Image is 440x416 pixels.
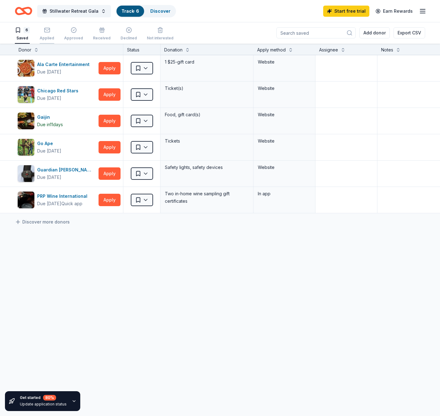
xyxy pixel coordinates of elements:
div: Food, gift card(s) [164,110,249,119]
div: In app [258,190,311,197]
img: Image for Guardian Angel Device [18,165,34,182]
a: Home [15,4,32,18]
div: Status [123,44,161,55]
div: Website [258,164,311,171]
a: Discover [150,8,170,14]
div: Chicago Red Stars [37,87,81,95]
img: Image for Gaijin [18,113,34,129]
button: Apply [99,62,121,74]
div: Safety lights, safety devices [164,163,249,172]
a: Earn Rewards [372,6,416,17]
button: Image for PRP Wine InternationalPRP Wine InternationalDue [DATE]Quick app [17,191,96,209]
div: Two in-home wine sampling gift certificates [164,189,249,206]
div: Due [DATE] [37,95,61,102]
button: Export CSV [394,27,425,38]
div: Due in 11 days [37,121,63,128]
div: Update application status [20,402,67,407]
button: 6Saved [15,24,30,44]
button: Track· 6Discover [116,5,176,17]
button: Not interested [147,24,174,44]
div: Gaijin [37,113,63,121]
a: Discover more donors [15,218,70,226]
div: Saved [15,36,30,41]
div: Assignee [319,46,338,54]
div: Not interested [147,36,174,41]
img: Image for Chicago Red Stars [18,86,34,103]
button: Declined [121,24,137,44]
div: Due [DATE] [37,147,61,155]
div: Notes [381,46,393,54]
button: Apply [99,194,121,206]
div: 80 % [43,395,56,401]
input: Search saved [276,27,356,38]
div: Tickets [164,137,249,145]
button: Image for GaijinGaijinDue in11days [17,112,96,130]
a: Start free trial [323,6,369,17]
button: Image for Go ApeGo ApeDue [DATE] [17,139,96,156]
div: Website [258,137,311,145]
button: Received [93,24,111,44]
div: PRP Wine International [37,193,90,200]
button: Apply [99,167,121,180]
div: Website [258,58,311,66]
div: Due [DATE] [37,200,61,207]
button: Add donor [359,27,390,38]
div: Guardian [PERSON_NAME] [37,166,96,174]
img: Image for Go Ape [18,139,34,156]
div: 6 [24,27,30,33]
div: Website [258,111,311,118]
button: Applied [40,24,54,44]
div: Donor [19,46,31,54]
div: Due [DATE] [37,68,61,76]
button: Stillwater Retreat Gala [37,5,111,17]
div: 1 $25-gift card [164,58,249,66]
button: Image for Guardian Angel DeviceGuardian [PERSON_NAME]Due [DATE] [17,165,96,182]
div: Apply method [257,46,286,54]
div: Declined [121,36,137,41]
span: Stillwater Retreat Gala [50,7,99,15]
button: Apply [99,115,121,127]
div: Received [93,36,111,41]
div: Quick app [61,201,82,207]
div: Go Ape [37,140,61,147]
div: Get started [20,395,67,401]
button: Image for Ala Carte EntertainmentAla Carte EntertainmentDue [DATE] [17,60,96,77]
img: Image for PRP Wine International [18,192,34,208]
div: Approved [64,36,83,41]
button: Apply [99,141,121,153]
button: Apply [99,88,121,101]
div: Due [DATE] [37,174,61,181]
img: Image for Ala Carte Entertainment [18,60,34,77]
div: Ticket(s) [164,84,249,93]
button: Image for Chicago Red StarsChicago Red StarsDue [DATE] [17,86,96,103]
div: Ala Carte Entertainment [37,61,92,68]
div: Applied [40,36,54,41]
a: Track· 6 [121,8,139,14]
button: Approved [64,24,83,44]
div: Donation [164,46,183,54]
div: Website [258,85,311,92]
